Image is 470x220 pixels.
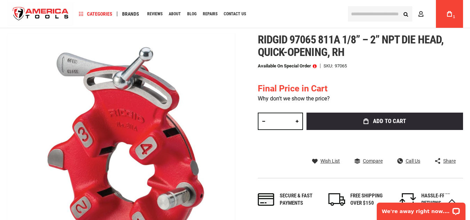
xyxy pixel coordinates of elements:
[399,7,412,21] button: Search
[320,158,340,163] span: Wish List
[122,11,139,16] span: Brands
[305,132,464,166] iframe: Secure express checkout frame
[350,192,392,207] div: FREE SHIPPING OVER $150
[76,9,115,19] a: Categories
[224,12,246,16] span: Contact Us
[200,9,221,19] a: Repairs
[397,158,420,164] a: Call Us
[7,1,74,27] img: America Tools
[258,193,274,206] img: payments
[280,192,321,207] div: Secure & fast payments
[187,12,197,16] span: Blog
[324,64,335,68] strong: SKU
[169,12,181,16] span: About
[166,9,184,19] a: About
[258,82,330,95] div: Final Price in Cart
[147,12,162,16] span: Reviews
[355,158,383,164] a: Compare
[328,193,345,206] img: shipping
[312,158,340,164] a: Wish List
[453,15,455,19] span: 1
[184,9,200,19] a: Blog
[443,158,456,163] span: Share
[258,95,330,102] a: Why don't we show the price?
[79,11,112,16] span: Categories
[258,33,444,59] span: Ridgid 97065 811a 1/8” – 2” npt die head, quick-opening, rh
[363,158,383,163] span: Compare
[306,113,463,130] button: Add to Cart
[421,192,463,207] div: HASSLE-FREE RETURNS
[7,1,74,27] a: store logo
[119,9,142,19] a: Brands
[221,9,249,19] a: Contact Us
[203,12,217,16] span: Repairs
[335,64,347,68] div: 97065
[399,193,416,206] img: returns
[372,198,470,220] iframe: LiveChat chat widget
[258,64,317,68] p: Available on Special Order
[406,158,420,163] span: Call Us
[144,9,166,19] a: Reviews
[373,118,406,124] span: Add to Cart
